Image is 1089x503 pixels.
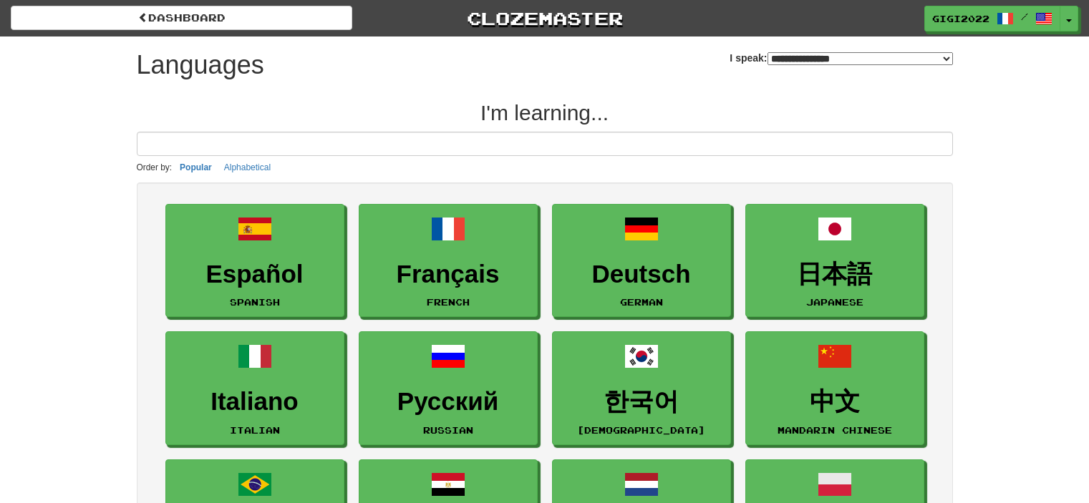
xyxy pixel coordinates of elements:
small: Mandarin Chinese [778,425,892,435]
a: ItalianoItalian [165,331,344,445]
h3: 日本語 [753,260,916,288]
a: 한국어[DEMOGRAPHIC_DATA] [552,331,731,445]
a: FrançaisFrench [359,204,538,318]
a: 日本語Japanese [745,204,924,318]
h3: Español [173,260,337,288]
small: Order by: [137,162,173,172]
a: dashboard [11,6,352,30]
a: Gigi2022 / [924,6,1060,31]
h1: Languages [137,51,264,79]
h3: Français [367,260,530,288]
label: I speak: [730,51,952,65]
a: EspañolSpanish [165,204,344,318]
small: Japanese [806,297,863,307]
span: Gigi2022 [932,12,989,25]
span: / [1021,11,1028,21]
a: 中文Mandarin Chinese [745,331,924,445]
button: Popular [175,160,216,175]
small: Spanish [230,297,280,307]
button: Alphabetical [220,160,275,175]
h2: I'm learning... [137,101,953,124]
small: French [427,297,470,307]
small: [DEMOGRAPHIC_DATA] [577,425,705,435]
h3: 中文 [753,388,916,416]
a: Clozemaster [374,6,715,31]
small: German [620,297,663,307]
a: DeutschGerman [552,204,731,318]
small: Russian [423,425,473,435]
h3: Deutsch [560,260,723,288]
h3: Italiano [173,388,337,416]
small: Italian [230,425,280,435]
h3: 한국어 [560,388,723,416]
select: I speak: [768,52,953,65]
a: РусскийRussian [359,331,538,445]
h3: Русский [367,388,530,416]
